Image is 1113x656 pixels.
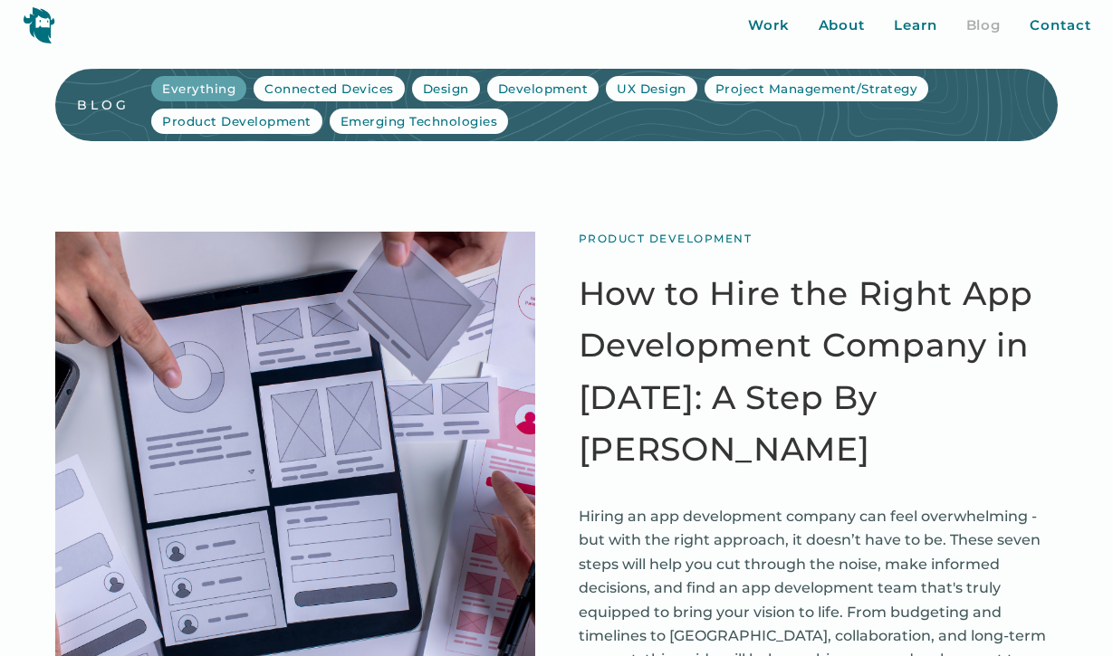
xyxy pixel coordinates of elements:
[412,76,480,101] a: Design
[77,97,151,113] a: blog
[23,6,55,43] img: yeti logo icon
[487,76,600,101] a: Development
[1030,15,1090,36] a: Contact
[579,268,1058,476] a: How to Hire the Right App Development Company in [DATE]: A Step By [PERSON_NAME]
[330,109,509,134] a: Emerging Technologies
[894,15,937,36] a: Learn
[606,76,697,101] a: UX Design
[748,15,790,36] a: Work
[498,80,589,98] div: Development
[254,76,405,101] a: Connected Devices
[617,80,686,98] div: UX Design
[423,80,469,98] div: Design
[705,76,929,101] a: Project Management/Strategy
[162,112,312,130] div: Product Development
[819,15,866,36] a: About
[264,80,394,98] div: Connected Devices
[151,76,246,101] a: Everything
[966,15,1002,36] a: Blog
[715,80,918,98] div: Project Management/Strategy
[341,112,498,130] div: Emerging Technologies
[579,232,753,246] div: Product Development
[151,109,322,134] a: Product Development
[162,80,235,98] div: Everything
